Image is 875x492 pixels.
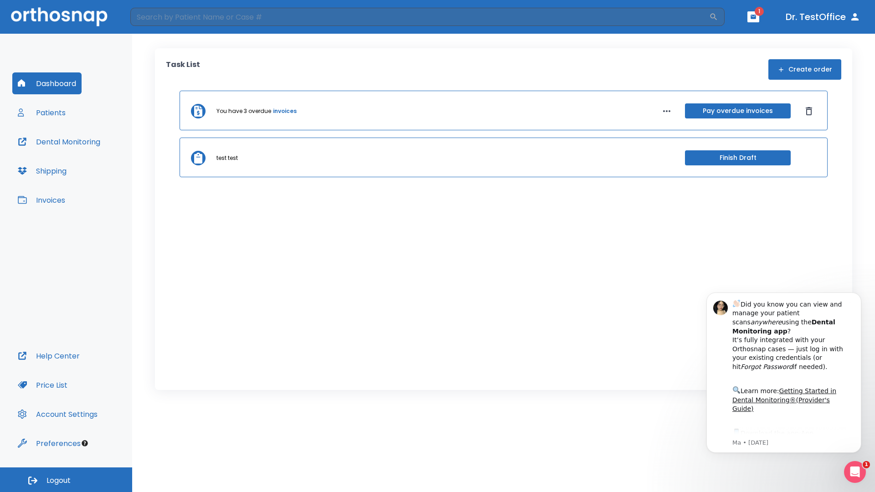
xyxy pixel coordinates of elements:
[11,7,108,26] img: Orthosnap
[12,403,103,425] button: Account Settings
[755,7,764,16] span: 1
[693,281,875,487] iframe: Intercom notifications message
[46,476,71,486] span: Logout
[12,432,86,454] button: Preferences
[12,160,72,182] button: Shipping
[12,72,82,94] button: Dashboard
[130,8,709,26] input: Search by Patient Name or Case #
[273,107,297,115] a: invoices
[12,189,71,211] button: Invoices
[863,461,870,468] span: 1
[802,104,816,118] button: Dismiss
[12,374,73,396] button: Price List
[81,439,89,447] div: Tooltip anchor
[768,59,841,80] button: Create order
[216,107,271,115] p: You have 3 overdue
[685,150,791,165] button: Finish Draft
[844,461,866,483] iframe: Intercom live chat
[782,9,864,25] button: Dr. TestOffice
[166,59,200,80] p: Task List
[12,131,106,153] button: Dental Monitoring
[12,102,71,123] button: Patients
[685,103,791,118] button: Pay overdue invoices
[216,154,238,162] p: test test
[12,345,85,367] button: Help Center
